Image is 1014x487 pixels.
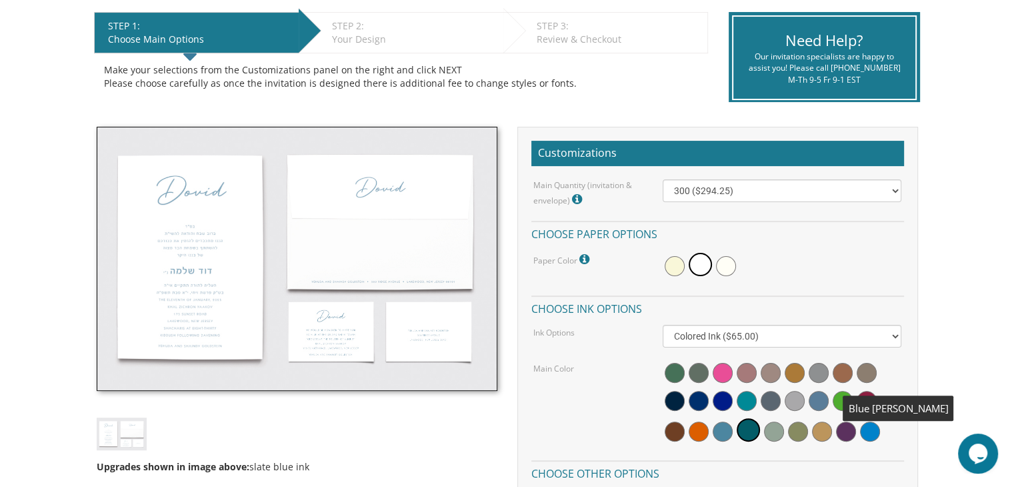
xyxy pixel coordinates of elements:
[958,434,1001,474] iframe: chat widget
[531,296,904,319] h4: Choose ink options
[332,19,497,33] div: STEP 2:
[97,127,497,391] img: bminv-thumb-1.jpg
[743,51,905,85] div: Our invitation specialists are happy to assist you! Please call [PHONE_NUMBER] M-Th 9-5 Fr 9-1 EST
[108,33,292,46] div: Choose Main Options
[97,418,147,450] img: bminv-thumb-1.jpg
[531,141,904,166] h2: Customizations
[104,63,698,90] div: Make your selections from the Customizations panel on the right and click NEXT Please choose care...
[537,19,701,33] div: STEP 3:
[531,460,904,484] h4: Choose other options
[743,30,905,51] div: Need Help?
[531,221,904,244] h4: Choose paper options
[533,327,575,338] label: Ink Options
[533,251,593,268] label: Paper Color
[533,363,574,374] label: Main Color
[537,33,701,46] div: Review & Checkout
[108,19,292,33] div: STEP 1:
[533,179,643,208] label: Main Quantity (invitation & envelope)
[97,460,249,473] span: Upgrades shown in image above:
[332,33,497,46] div: Your Design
